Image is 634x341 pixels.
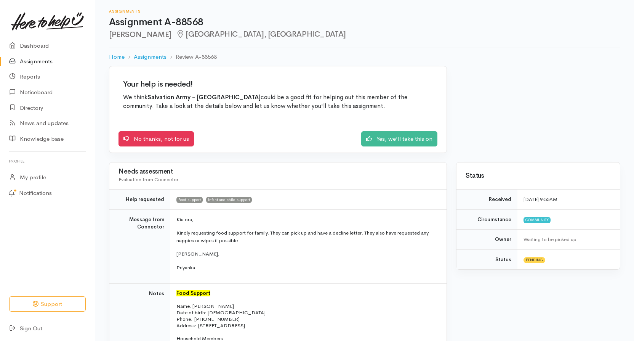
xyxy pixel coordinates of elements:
h6: Profile [9,156,86,166]
a: Yes, we'll take this on [361,131,437,147]
p: Priyanka [176,264,437,272]
td: Circumstance [456,209,517,230]
span: Pending [524,257,545,263]
nav: breadcrumb [109,48,620,66]
h2: Your help is needed! [123,80,433,88]
div: Waiting to be picked up [524,236,611,243]
p: Kindly requesting food support for family. They can pick up and have a decline letter. They also ... [176,229,437,244]
td: Status [456,249,517,269]
td: Help requested [109,190,170,210]
span: Food support [176,197,203,203]
a: No thanks, not for us [118,131,194,147]
span: Infant and child support [206,197,252,203]
p: [PERSON_NAME], [176,250,437,258]
a: Home [109,53,125,61]
td: Owner [456,230,517,250]
li: Review A-88568 [167,53,217,61]
button: Support [9,296,86,312]
p: Name: [PERSON_NAME] Date of birth: [DEMOGRAPHIC_DATA] Phone: [PHONE_NUMBER] [176,303,437,322]
span: [GEOGRAPHIC_DATA], [GEOGRAPHIC_DATA] [176,29,346,39]
p: We think could be a good fit for helping out this member of the community. Take a look at the det... [123,93,433,111]
b: Salvation Army - [GEOGRAPHIC_DATA] [147,93,261,101]
font: Food Support [176,290,210,296]
td: Received [456,190,517,210]
time: [DATE] 9:55AM [524,196,557,203]
h6: Assignments [109,9,620,13]
h3: Status [466,172,611,180]
a: Assignments [134,53,167,61]
p: Kia ora, [176,216,437,224]
td: Message from Connector [109,209,170,284]
span: Evaluation from Connector [118,176,178,183]
span: Community [524,217,551,223]
h1: Assignment A-88568 [109,17,620,28]
h2: [PERSON_NAME] [109,30,620,39]
h3: Needs assessment [118,168,437,175]
p: Address: [STREET_ADDRESS] [176,322,437,329]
